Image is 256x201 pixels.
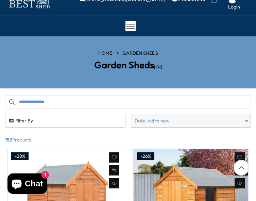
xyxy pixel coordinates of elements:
[5,95,251,109] input: Search products
[122,50,158,57] a: Garden Sheds
[131,114,251,127] label: Date, old to new
[154,64,162,69] span: [152]
[5,137,12,144] b: 152
[5,60,251,70] h2: Garden Sheds
[228,4,240,9] a: Login
[98,50,112,57] a: HOME
[135,114,242,127] span: Date, old to new
[11,152,29,161] div: -28%
[5,173,49,196] inbox-online-store-chat: Shopify online store chat
[137,152,154,161] div: -26%
[5,114,125,127] span: Filter By
[2,137,254,144] span: Products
